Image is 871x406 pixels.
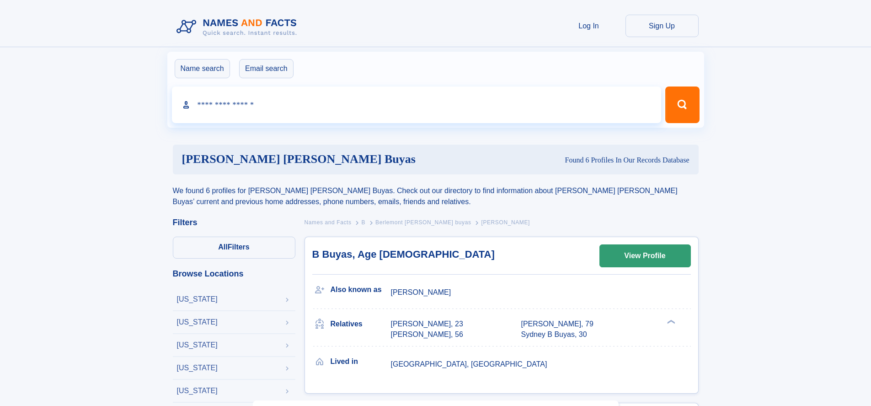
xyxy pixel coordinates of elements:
div: [US_STATE] [177,319,218,326]
span: [PERSON_NAME] [391,288,451,296]
div: [US_STATE] [177,364,218,372]
div: Browse Locations [173,270,295,278]
span: [PERSON_NAME] [481,219,530,226]
span: B [361,219,365,226]
label: Filters [173,237,295,259]
a: Sign Up [625,15,699,37]
span: [GEOGRAPHIC_DATA], [GEOGRAPHIC_DATA] [391,360,547,368]
label: Name search [175,59,230,78]
a: Names and Facts [305,217,352,228]
a: [PERSON_NAME], 23 [391,319,463,329]
label: Email search [239,59,293,78]
img: Logo Names and Facts [173,15,305,39]
div: View Profile [624,245,665,266]
a: B Buyas, Age [DEMOGRAPHIC_DATA] [312,249,495,260]
span: Berlemont [PERSON_NAME] buyas [375,219,471,226]
h3: Also known as [331,282,391,298]
div: Filters [173,218,295,227]
a: [PERSON_NAME], 56 [391,330,463,340]
input: search input [172,87,662,123]
a: Log In [552,15,625,37]
div: [US_STATE] [177,296,218,303]
a: View Profile [600,245,690,267]
a: B [361,217,365,228]
button: Search Button [665,87,699,123]
div: [US_STATE] [177,387,218,395]
span: All [218,243,227,251]
h3: Lived in [331,354,391,369]
a: Sydney B Buyas, 30 [521,330,587,340]
div: [US_STATE] [177,341,218,349]
h1: [PERSON_NAME] [PERSON_NAME] Buyas [182,154,491,165]
div: Found 6 Profiles In Our Records Database [490,155,689,165]
div: We found 6 profiles for [PERSON_NAME] [PERSON_NAME] Buyas. Check out our directory to find inform... [173,174,699,207]
h3: Relatives [331,316,391,332]
a: Berlemont [PERSON_NAME] buyas [375,217,471,228]
div: ❯ [665,319,676,325]
a: [PERSON_NAME], 79 [521,319,593,329]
